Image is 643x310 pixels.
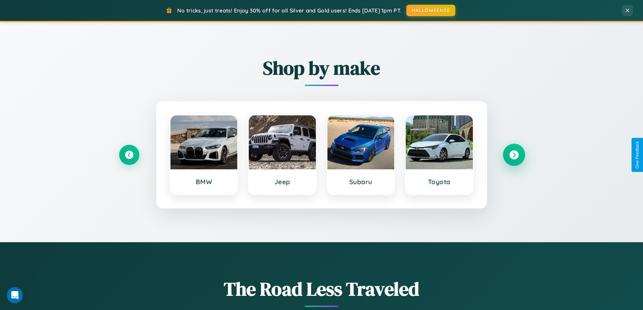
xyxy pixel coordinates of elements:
h3: Toyota [412,178,466,186]
h3: Subaru [334,178,388,186]
h2: Shop by make [119,55,524,81]
iframe: Intercom live chat [7,287,23,303]
h1: The Road Less Traveled [119,276,524,302]
div: Give Feedback [635,141,640,169]
h3: BMW [177,178,231,186]
button: HALLOWEEN30 [406,5,455,16]
span: No tricks, just treats! Enjoy 30% off for all Silver and Gold users! Ends [DATE] 1pm PT. [177,7,401,14]
h3: Jeep [256,178,309,186]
